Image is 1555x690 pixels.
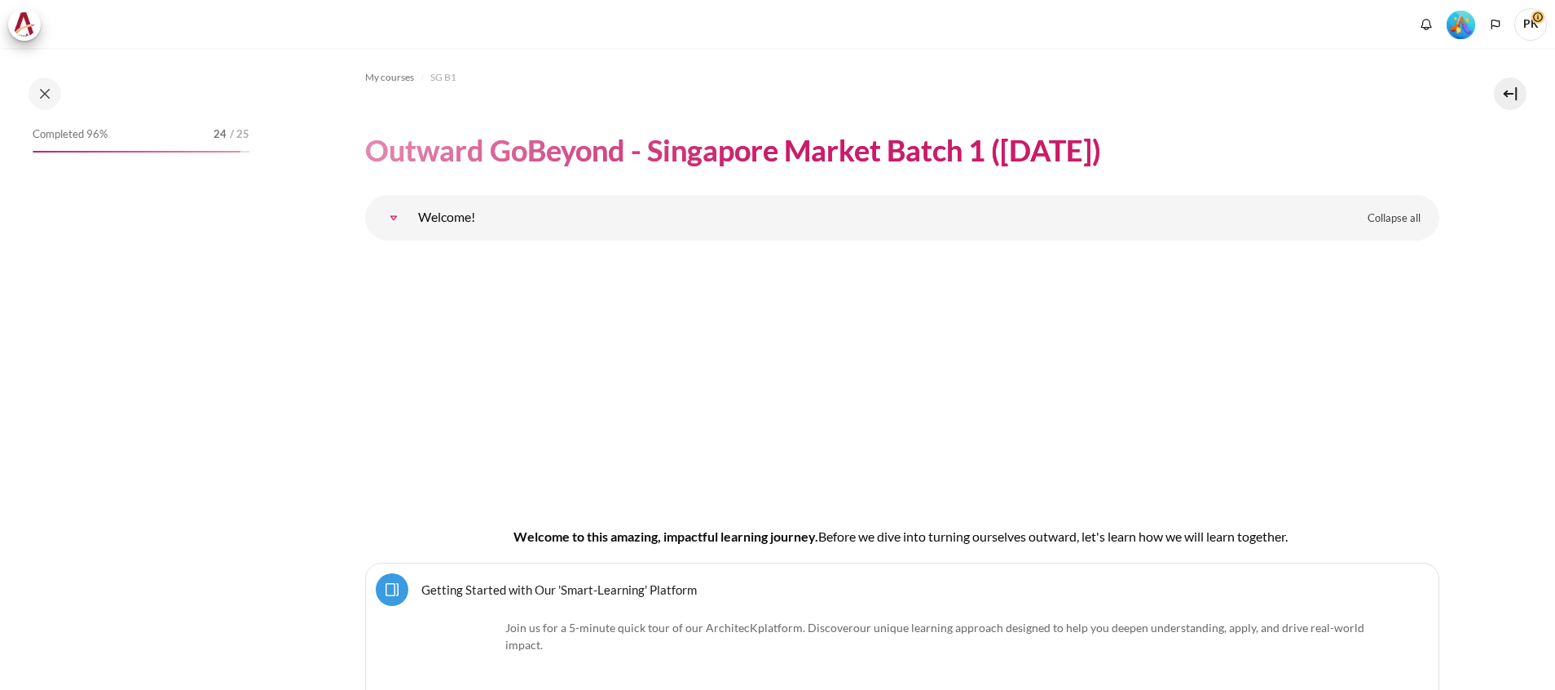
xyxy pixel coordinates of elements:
span: efore we dive into turning ourselves outward, let's learn how we will learn together. [826,529,1288,544]
a: Getting Started with Our 'Smart-Learning' Platform [421,582,697,597]
span: Completed 96% [33,126,108,143]
div: Show notification window with no new notifications [1414,12,1438,37]
nav: Navigation bar [365,64,1439,91]
a: My courses [365,68,414,87]
h4: Welcome to this amazing, impactful learning journey. [417,527,1387,546]
img: Architeck [13,12,36,37]
span: PK [1514,8,1547,41]
a: SG B1 [430,68,456,87]
div: 96% [33,151,240,153]
span: our unique learning approach designed to help you deepen understanding, apply, and drive real-wor... [505,621,1364,652]
span: . [505,621,1364,652]
a: User menu [1514,8,1547,41]
button: Languages [1483,12,1508,37]
img: Level #5 [1447,11,1475,39]
p: Join us for a 5-minute quick tour of our ArchitecK platform. Discover [418,619,1386,653]
a: Welcome! [377,201,410,234]
a: Collapse all [1355,205,1433,232]
span: SG B1 [430,70,456,85]
span: Collapse all [1368,210,1421,227]
span: 24 [214,126,227,143]
div: Level #5 [1447,9,1475,39]
a: Architeck Architeck [8,8,49,41]
h1: Outward GoBeyond - Singapore Market Batch 1 ([DATE]) [365,131,1101,170]
span: B [818,529,826,544]
a: Level #5 [1440,9,1482,39]
span: My courses [365,70,414,85]
span: / 25 [230,126,249,143]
